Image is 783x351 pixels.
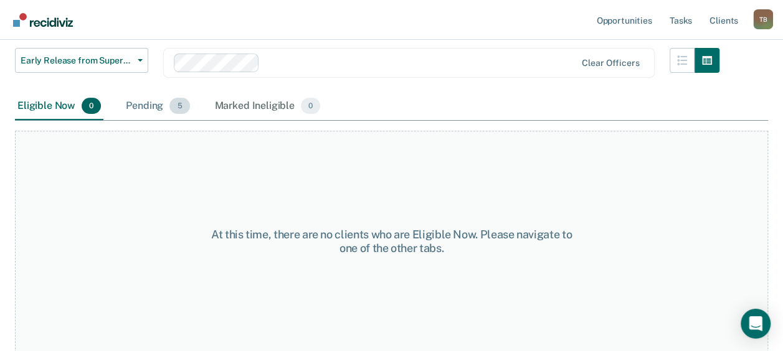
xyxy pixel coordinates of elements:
div: Open Intercom Messenger [741,309,771,339]
span: 0 [301,98,320,114]
div: Pending5 [123,93,192,120]
span: Early Release from Supervision [21,55,133,66]
div: Clear officers [582,58,639,68]
div: Eligible Now0 [15,93,103,120]
button: Early Release from Supervision [15,48,148,73]
div: T B [753,9,773,29]
div: Marked Ineligible0 [212,93,323,120]
button: Profile dropdown button [753,9,773,29]
span: 0 [82,98,101,114]
span: 5 [169,98,189,114]
div: At this time, there are no clients who are Eligible Now. Please navigate to one of the other tabs. [204,228,580,255]
img: Recidiviz [13,13,73,27]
